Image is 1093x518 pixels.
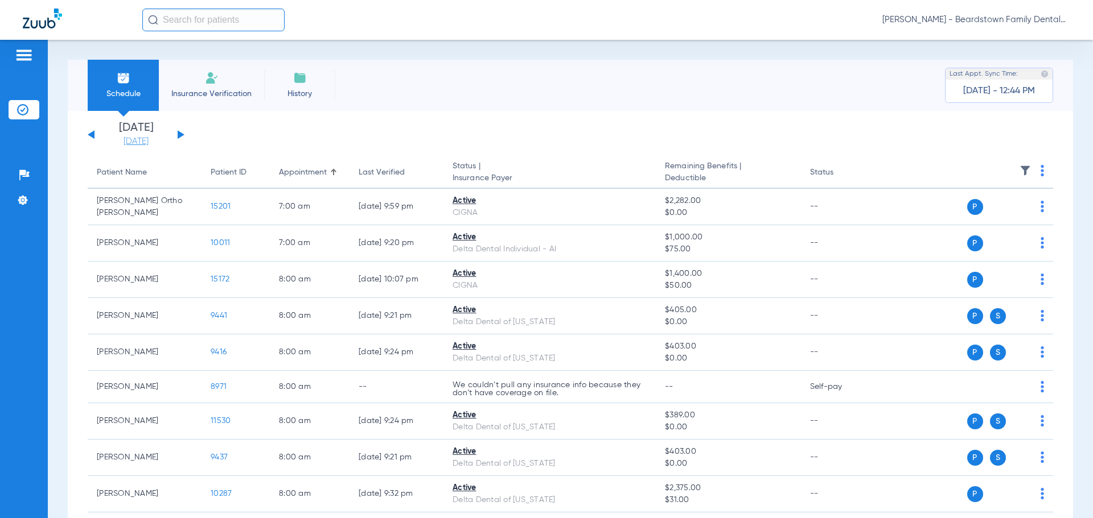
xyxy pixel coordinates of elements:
img: History [293,71,307,85]
span: S [990,450,1006,466]
div: Delta Dental of [US_STATE] [453,421,647,433]
div: Delta Dental Individual - AI [453,243,647,255]
img: group-dot-blue.svg [1041,415,1044,426]
span: 15172 [211,275,229,283]
td: [DATE] 10:07 PM [350,262,443,298]
td: [PERSON_NAME] Ortho [PERSON_NAME] [88,189,202,225]
td: 8:00 AM [270,371,350,403]
div: Delta Dental of [US_STATE] [453,458,647,470]
div: Patient ID [211,167,246,179]
td: [DATE] 9:21 PM [350,440,443,476]
div: Delta Dental of [US_STATE] [453,316,647,328]
div: Appointment [279,167,340,179]
span: P [967,308,983,324]
th: Status | [443,157,656,189]
span: $389.00 [665,409,791,421]
span: $403.00 [665,341,791,353]
span: 11530 [211,417,231,425]
span: $0.00 [665,421,791,433]
div: Active [453,446,647,458]
span: 15201 [211,202,231,210]
img: group-dot-blue.svg [1041,201,1044,212]
td: [DATE] 9:20 PM [350,225,443,262]
div: Last Verified [359,167,405,179]
span: P [967,486,983,502]
td: [PERSON_NAME] [88,334,202,371]
span: $75.00 [665,243,791,255]
img: group-dot-blue.svg [1041,273,1044,285]
span: Schedule [96,88,150,100]
span: Insurance Payer [453,172,647,184]
img: Manual Insurance Verification [205,71,219,85]
img: Search Icon [148,15,158,25]
span: $403.00 [665,446,791,458]
span: 10011 [211,239,230,247]
td: [DATE] 9:24 PM [350,403,443,440]
span: History [273,88,327,100]
a: [DATE] [102,136,170,147]
img: group-dot-blue.svg [1041,346,1044,358]
span: $0.00 [665,316,791,328]
td: 8:00 AM [270,476,350,512]
img: group-dot-blue.svg [1041,237,1044,248]
img: group-dot-blue.svg [1041,381,1044,392]
td: -- [801,225,878,262]
td: -- [801,298,878,334]
div: Active [453,482,647,494]
img: filter.svg [1020,165,1031,176]
td: [PERSON_NAME] [88,225,202,262]
span: 10287 [211,490,232,498]
span: $405.00 [665,304,791,316]
td: -- [350,371,443,403]
th: Remaining Benefits | [656,157,800,189]
td: 8:00 AM [270,298,350,334]
span: [DATE] - 12:44 PM [963,85,1035,97]
span: $31.00 [665,494,791,506]
td: -- [801,440,878,476]
div: Active [453,409,647,421]
div: Active [453,195,647,207]
div: Last Verified [359,167,434,179]
div: CIGNA [453,207,647,219]
img: Schedule [117,71,130,85]
td: 7:00 AM [270,189,350,225]
span: 9416 [211,348,227,356]
td: 8:00 AM [270,403,350,440]
td: 7:00 AM [270,225,350,262]
td: [DATE] 9:21 PM [350,298,443,334]
td: [PERSON_NAME] [88,403,202,440]
span: $1,000.00 [665,231,791,243]
td: [DATE] 9:24 PM [350,334,443,371]
td: -- [801,334,878,371]
span: P [967,413,983,429]
div: CIGNA [453,280,647,292]
td: -- [801,262,878,298]
img: group-dot-blue.svg [1041,488,1044,499]
input: Search for patients [142,9,285,31]
span: P [967,345,983,360]
span: $2,375.00 [665,482,791,494]
p: We couldn’t pull any insurance info because they don’t have coverage on file. [453,381,647,397]
li: [DATE] [102,122,170,147]
span: S [990,345,1006,360]
td: [PERSON_NAME] [88,371,202,403]
div: Active [453,231,647,243]
td: [PERSON_NAME] [88,440,202,476]
div: Active [453,304,647,316]
td: 8:00 AM [270,334,350,371]
span: P [967,450,983,466]
img: group-dot-blue.svg [1041,451,1044,463]
td: [PERSON_NAME] [88,476,202,512]
td: 8:00 AM [270,262,350,298]
div: Patient Name [97,167,192,179]
div: Delta Dental of [US_STATE] [453,353,647,364]
div: Active [453,341,647,353]
td: [PERSON_NAME] [88,298,202,334]
div: Patient ID [211,167,261,179]
img: last sync help info [1041,70,1049,78]
span: $1,400.00 [665,268,791,280]
img: group-dot-blue.svg [1041,165,1044,176]
span: -- [665,383,673,391]
td: Self-pay [801,371,878,403]
td: [PERSON_NAME] [88,262,202,298]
